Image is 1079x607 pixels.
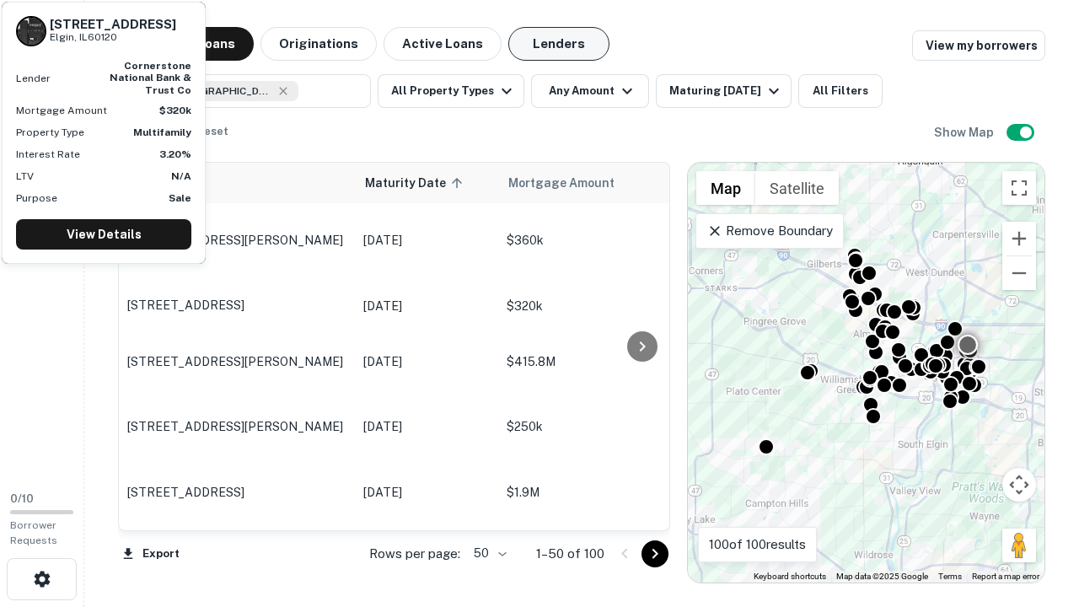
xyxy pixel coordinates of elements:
button: Zoom in [1002,222,1036,255]
a: Report a map error [972,572,1039,581]
p: [DATE] [363,297,490,315]
p: $415.8M [507,352,675,371]
iframe: Chat Widget [995,472,1079,553]
th: Location [119,163,355,203]
span: Elgin, [GEOGRAPHIC_DATA], [GEOGRAPHIC_DATA] [147,83,273,99]
a: View my borrowers [912,30,1045,61]
p: Purpose [16,191,57,206]
p: [DATE] [363,483,490,502]
button: Active Loans [384,27,502,61]
h6: Show Map [934,123,996,142]
p: Remove Boundary [706,221,832,241]
div: 0 0 [688,163,1044,583]
p: Elgin, IL60120 [50,30,176,46]
p: 1–50 of 100 [536,544,604,564]
button: Export [118,541,184,567]
button: All Property Types [378,74,524,108]
button: Reset [185,115,239,148]
strong: $320k [159,105,191,116]
div: 50 [467,541,509,566]
p: Rows per page: [369,544,460,564]
button: Originations [260,27,377,61]
a: Open this area in Google Maps (opens a new window) [692,561,748,583]
p: 100 of 100 results [709,534,806,555]
p: Property Type [16,125,84,140]
p: LTV [16,169,34,184]
p: $1.9M [507,483,675,502]
span: Maturity Date [365,173,468,193]
button: All Filters [798,74,883,108]
div: Maturing [DATE] [669,81,784,101]
p: [STREET_ADDRESS] [127,485,346,500]
p: [STREET_ADDRESS][PERSON_NAME] [127,354,346,369]
a: Terms [938,572,962,581]
p: Mortgage Amount [16,103,107,118]
h6: [STREET_ADDRESS] [50,17,176,32]
strong: Sale [169,192,191,204]
p: [STREET_ADDRESS][PERSON_NAME] [127,233,346,248]
button: Lenders [508,27,609,61]
p: [STREET_ADDRESS][PERSON_NAME] [127,419,346,434]
span: 0 / 10 [10,492,34,505]
th: Maturity Date [355,163,498,203]
p: [STREET_ADDRESS] [127,298,346,313]
p: $360k [507,231,675,250]
button: Show street map [696,171,755,205]
p: [DATE] [363,231,490,250]
button: Zoom out [1002,256,1036,290]
img: Google [692,561,748,583]
p: Interest Rate [16,147,80,162]
button: Any Amount [531,74,649,108]
p: $320k [507,297,675,315]
strong: N/A [171,170,191,182]
p: [DATE] [363,352,490,371]
p: $250k [507,417,675,436]
strong: cornerstone national bank & trust co [110,60,191,96]
p: [DATE] [363,417,490,436]
a: View Details [16,219,191,250]
strong: 3.20% [159,148,191,160]
button: Go to next page [641,540,668,567]
p: Lender [16,71,51,86]
span: Borrower Requests [10,519,57,546]
button: Toggle fullscreen view [1002,171,1036,205]
button: Show satellite imagery [755,171,839,205]
button: Maturing [DATE] [656,74,792,108]
th: Mortgage Amount [498,163,684,203]
span: Mortgage Amount [508,173,636,193]
button: Keyboard shortcuts [754,571,826,583]
span: Map data ©2025 Google [836,572,928,581]
strong: Multifamily [133,126,191,138]
button: Map camera controls [1002,468,1036,502]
